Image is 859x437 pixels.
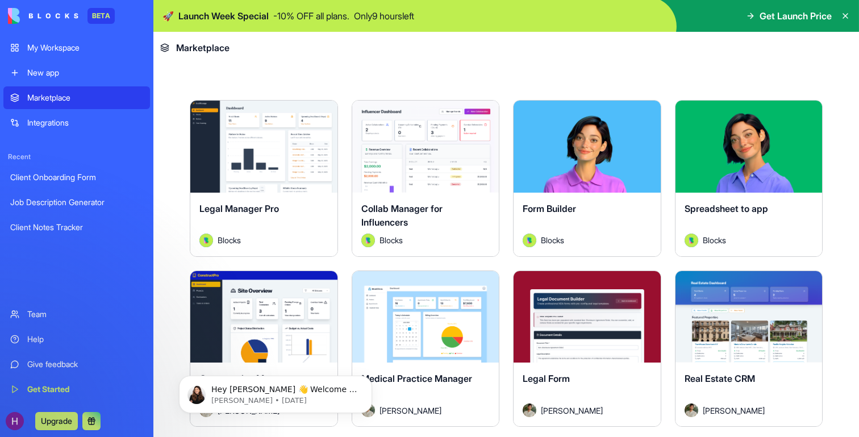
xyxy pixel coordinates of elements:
[27,359,143,370] div: Give feedback
[3,61,150,84] a: New app
[3,303,150,326] a: Team
[352,270,500,427] a: Medical Practice ManagerAvatar[PERSON_NAME]
[675,270,823,427] a: Real Estate CRMAvatar[PERSON_NAME]
[361,373,472,384] span: Medical Practice Manager
[87,8,115,24] div: BETA
[3,152,150,161] span: Recent
[27,67,143,78] div: New app
[176,41,230,55] span: Marketplace
[35,412,78,430] button: Upgrade
[6,412,24,430] img: ACg8ocKzPzImrkkWXBHegFj_Rtd7m3m5YLeGrrhjpOwjCwREYEHS-w=s96-c
[352,100,500,257] a: Collab Manager for InfluencersAvatarBlocks
[3,378,150,401] a: Get Started
[675,100,823,257] a: Spreadsheet to appAvatarBlocks
[10,197,143,208] div: Job Description Generator
[3,86,150,109] a: Marketplace
[199,203,279,214] span: Legal Manager Pro
[178,9,269,23] span: Launch Week Special
[703,234,726,246] span: Blocks
[380,234,403,246] span: Blocks
[3,216,150,239] a: Client Notes Tracker
[513,270,661,427] a: Legal FormAvatar[PERSON_NAME]
[199,234,213,247] img: Avatar
[760,9,832,23] span: Get Launch Price
[523,403,536,417] img: Avatar
[190,270,338,427] a: Construction ManagerAvatar[PERSON_NAME]
[513,100,661,257] a: Form BuilderAvatarBlocks
[218,234,241,246] span: Blocks
[3,353,150,376] a: Give feedback
[8,8,78,24] img: logo
[27,117,143,128] div: Integrations
[703,405,765,417] span: [PERSON_NAME]
[3,111,150,134] a: Integrations
[3,328,150,351] a: Help
[361,234,375,247] img: Avatar
[273,9,349,23] p: - 10 % OFF all plans.
[10,222,143,233] div: Client Notes Tracker
[685,203,768,214] span: Spreadsheet to app
[685,234,698,247] img: Avatar
[190,100,338,257] a: Legal Manager ProAvatarBlocks
[523,234,536,247] img: Avatar
[3,36,150,59] a: My Workspace
[162,352,389,431] iframe: Intercom notifications message
[35,415,78,426] a: Upgrade
[685,373,755,384] span: Real Estate CRM
[10,172,143,183] div: Client Onboarding Form
[27,309,143,320] div: Team
[380,405,441,417] span: [PERSON_NAME]
[27,334,143,345] div: Help
[3,191,150,214] a: Job Description Generator
[3,166,150,189] a: Client Onboarding Form
[27,92,143,103] div: Marketplace
[361,203,443,228] span: Collab Manager for Influencers
[523,373,570,384] span: Legal Form
[27,384,143,395] div: Get Started
[541,234,564,246] span: Blocks
[27,42,143,53] div: My Workspace
[8,8,115,24] a: BETA
[685,403,698,417] img: Avatar
[541,405,603,417] span: [PERSON_NAME]
[354,9,414,23] p: Only 9 hours left
[162,9,174,23] span: 🚀
[523,203,576,214] span: Form Builder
